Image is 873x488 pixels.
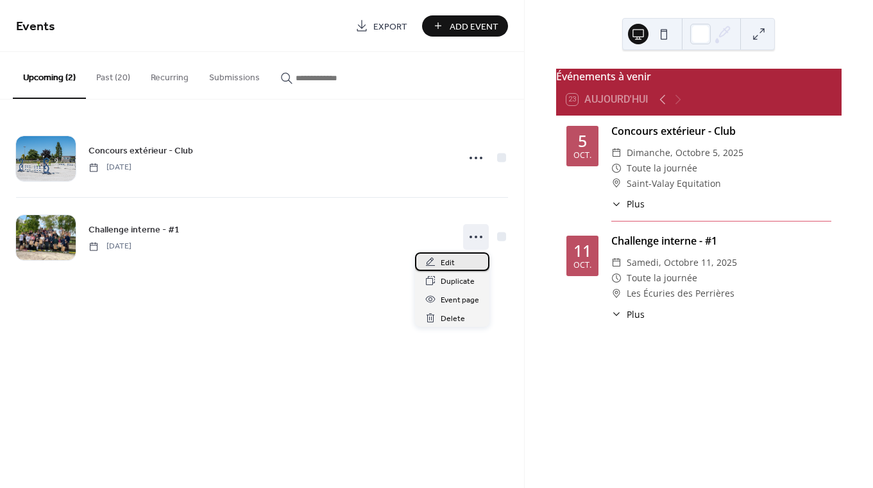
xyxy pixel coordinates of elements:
[556,69,842,84] div: Événements à venir
[611,308,622,321] div: ​
[627,145,743,161] span: dimanche, octobre 5, 2025
[346,15,417,37] a: Export
[627,286,734,301] span: Les Écuries des Perrières
[627,270,697,286] span: Toute la journée
[611,197,622,211] div: ​
[13,52,86,99] button: Upcoming (2)
[578,133,587,149] div: 5
[89,144,193,158] span: Concours extérieur - Club
[16,14,55,39] span: Events
[573,261,591,270] div: oct.
[627,161,697,176] span: Toute la journée
[86,52,140,98] button: Past (20)
[573,243,591,259] div: 11
[573,152,591,160] div: oct.
[611,123,831,139] div: Concours extérieur - Club
[89,223,180,237] span: Challenge interne - #1
[89,222,180,237] a: Challenge interne - #1
[89,143,193,158] a: Concours extérieur - Club
[441,275,475,288] span: Duplicate
[199,52,270,98] button: Submissions
[611,197,645,211] button: ​Plus
[611,308,645,321] button: ​Plus
[611,286,622,301] div: ​
[450,20,498,33] span: Add Event
[611,176,622,191] div: ​
[627,176,721,191] span: Saint-Valay Equitation
[441,312,465,326] span: Delete
[627,197,645,211] span: Plus
[611,255,622,270] div: ​
[441,256,455,270] span: Edit
[611,161,622,176] div: ​
[422,15,508,37] button: Add Event
[611,145,622,161] div: ​
[627,308,645,321] span: Plus
[89,241,131,252] span: [DATE]
[611,233,831,248] div: Challenge interne - #1
[441,293,479,307] span: Event page
[627,255,737,270] span: samedi, octobre 11, 2025
[140,52,199,98] button: Recurring
[373,20,407,33] span: Export
[611,270,622,286] div: ​
[89,162,131,173] span: [DATE]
